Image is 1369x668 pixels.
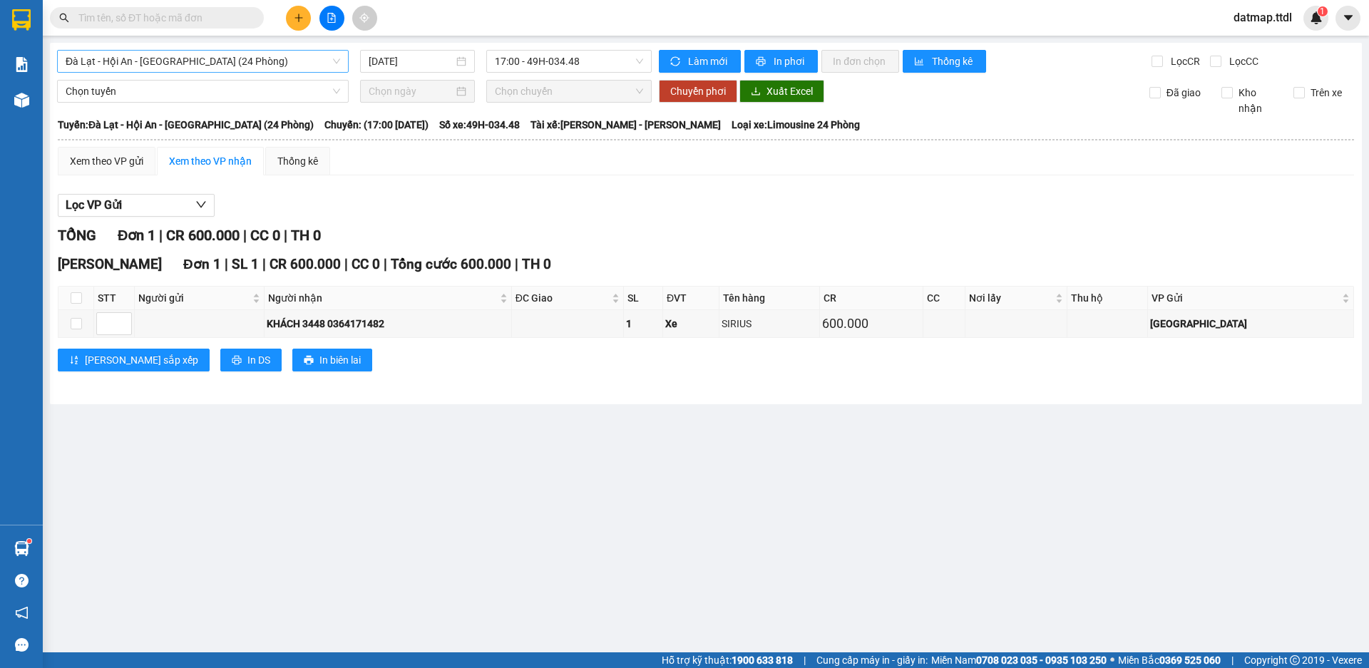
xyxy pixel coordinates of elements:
th: CC [923,287,965,310]
span: Gửi: [12,12,34,27]
div: THUẦN [167,44,312,61]
div: [GEOGRAPHIC_DATA] [12,12,157,44]
div: [GEOGRAPHIC_DATA] [1150,316,1351,332]
span: | [804,652,806,668]
div: 0984331255 [167,61,312,81]
span: Tổng cước 600.000 [391,256,511,272]
div: KHÁCH 3448 0364171482 [267,316,509,332]
div: Xem theo VP gửi [70,153,143,169]
button: downloadXuất Excel [739,80,824,103]
span: Miền Bắc [1118,652,1221,668]
span: sync [670,56,682,68]
span: In phơi [774,53,806,69]
button: plus [286,6,311,31]
span: Thống kê [932,53,975,69]
span: 1 [1320,6,1325,16]
span: notification [15,606,29,620]
span: TỔNG [58,227,96,244]
button: Lọc VP Gửi [58,194,215,217]
span: download [751,86,761,98]
span: Số xe: 49H-034.48 [439,117,520,133]
img: warehouse-icon [14,93,29,108]
span: bar-chart [914,56,926,68]
span: CR 600.000 [166,227,240,244]
span: | [159,227,163,244]
span: printer [756,56,768,68]
span: In biên lai [319,352,361,368]
div: 80.000 [165,90,313,110]
span: 17:00 - 49H-034.48 [495,51,643,72]
sup: 1 [27,539,31,543]
button: bar-chartThống kê [903,50,986,73]
strong: 0369 525 060 [1159,654,1221,666]
span: Lọc CR [1165,53,1202,69]
span: Loại xe: Limousine 24 Phòng [732,117,860,133]
span: Cung cấp máy in - giấy in: [816,652,928,668]
button: Chuyển phơi [659,80,737,103]
div: Xem theo VP nhận [169,153,252,169]
input: Tìm tên, số ĐT hoặc mã đơn [78,10,247,26]
th: CR [820,287,923,310]
span: Đơn 1 [183,256,221,272]
span: CC 0 [250,227,280,244]
span: CR 600.000 [270,256,341,272]
button: printerIn DS [220,349,282,371]
b: Tuyến: Đà Lạt - Hội An - [GEOGRAPHIC_DATA] (24 Phòng) [58,119,314,130]
span: file-add [327,13,337,23]
span: copyright [1290,655,1300,665]
span: datmap.ttdl [1222,9,1303,26]
span: Hỗ trợ kỹ thuật: [662,652,793,668]
span: search [59,13,69,23]
span: | [243,227,247,244]
img: warehouse-icon [14,541,29,556]
span: ĐC Giao [516,290,610,306]
th: SL [624,287,662,310]
span: Chọn chuyến [495,81,643,102]
button: caret-down [1335,6,1360,31]
span: Kho nhận [1233,85,1283,116]
input: 12/10/2025 [369,53,453,69]
span: Lọc VP Gửi [66,196,122,214]
span: TH 0 [522,256,551,272]
button: In đơn chọn [821,50,899,73]
div: [GEOGRAPHIC_DATA] [167,12,312,44]
span: Đã giao [1161,85,1206,101]
span: question-circle [15,574,29,587]
span: down [195,199,207,210]
span: | [384,256,387,272]
span: Người nhận [268,290,497,306]
img: icon-new-feature [1310,11,1323,24]
span: printer [304,355,314,366]
span: In DS [247,352,270,368]
div: 1 [626,316,660,332]
img: logo-vxr [12,9,31,31]
span: message [15,638,29,652]
span: [PERSON_NAME] [58,256,162,272]
input: Chọn ngày [369,83,453,99]
span: SL 1 [232,256,259,272]
span: VP Gửi [1152,290,1339,306]
span: sort-ascending [69,355,79,366]
span: plus [294,13,304,23]
span: [PERSON_NAME] sắp xếp [85,352,198,368]
span: | [515,256,518,272]
button: aim [352,6,377,31]
span: Miền Nam [931,652,1107,668]
span: Nhận: [167,12,201,27]
th: Tên hàng [719,287,820,310]
span: CC : [165,93,185,108]
span: | [344,256,348,272]
span: Tài xế: [PERSON_NAME] - [PERSON_NAME] [530,117,721,133]
div: SIRIUS [722,316,817,332]
button: sort-ascending[PERSON_NAME] sắp xếp [58,349,210,371]
span: printer [232,355,242,366]
span: Chọn tuyến [66,81,340,102]
span: TH 0 [291,227,321,244]
span: | [284,227,287,244]
span: Trên xe [1305,85,1348,101]
th: Thu hộ [1067,287,1148,310]
span: | [1231,652,1234,668]
span: caret-down [1342,11,1355,24]
strong: 1900 633 818 [732,654,793,666]
strong: 0708 023 035 - 0935 103 250 [976,654,1107,666]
